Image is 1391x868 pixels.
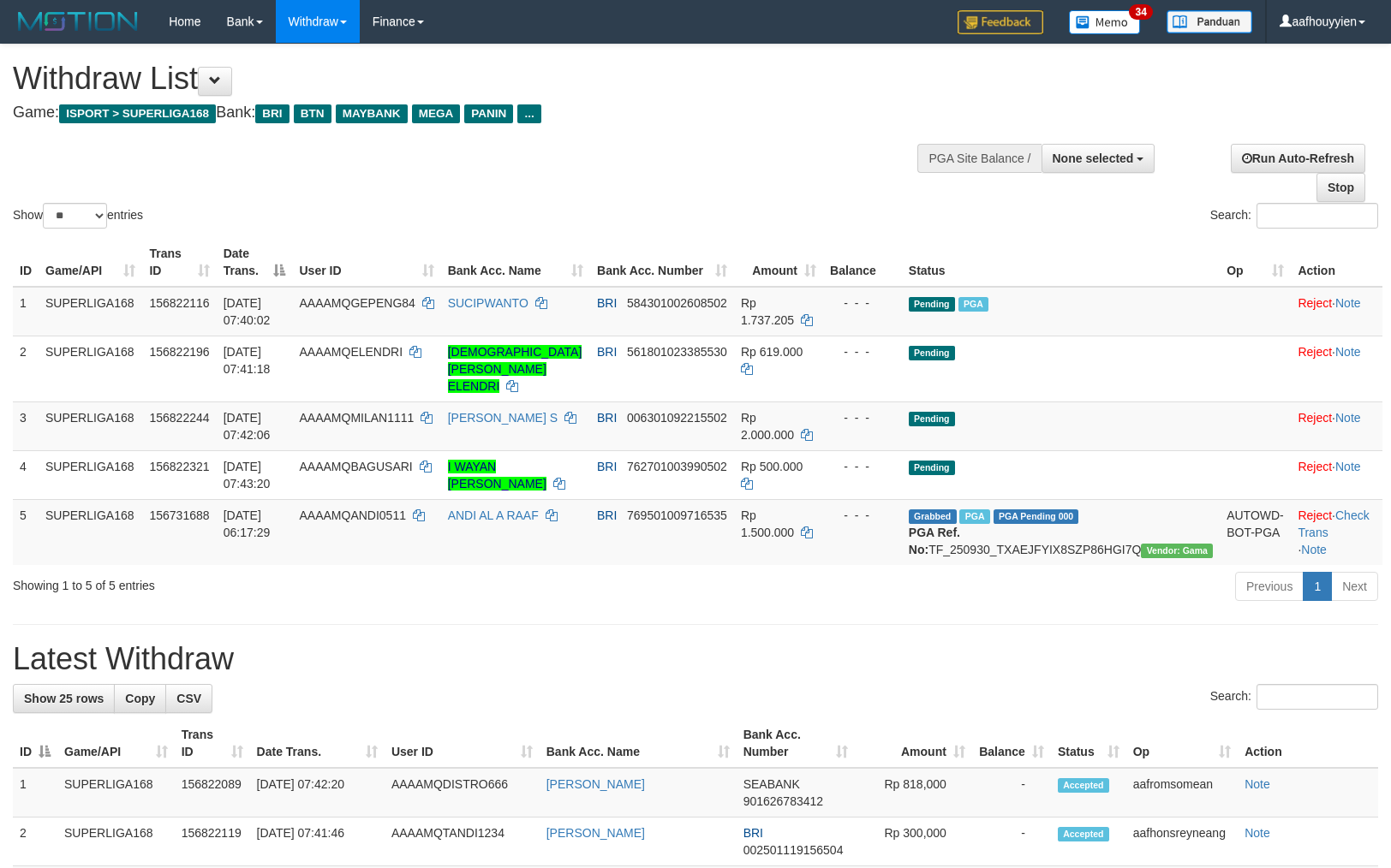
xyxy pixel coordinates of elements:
[385,768,540,817] td: AAAAMQDISTRO666
[1291,336,1382,401] td: ·
[1316,173,1365,202] a: Stop
[464,104,513,123] span: PANIN
[830,409,895,426] div: - - -
[741,345,803,359] span: Rp 619.000
[994,509,1079,524] span: PGA Pending
[1126,768,1238,817] td: aafromsomean
[743,777,800,791] span: SEABANK
[13,719,57,768] th: ID: activate to sort column descending
[1303,572,1332,601] a: 1
[830,343,895,360] div: - - -
[1167,10,1252,33] img: panduan.png
[627,460,727,473] span: Copy 762701003990502 to clipboard
[1291,499,1382,565] td: · ·
[1257,684,1378,710] input: Search:
[385,817,540,866] td: AAAAMQTANDI1234
[1210,203,1378,229] label: Search:
[224,296,271,327] span: [DATE] 07:40:02
[597,460,617,473] span: BRI
[917,144,1041,173] div: PGA Site Balance /
[125,692,155,705] span: Copy
[972,768,1051,817] td: -
[1210,684,1378,710] label: Search:
[597,345,617,359] span: BRI
[1298,296,1332,310] a: Reject
[1220,499,1291,565] td: AUTOWD-BOT-PGA
[597,411,617,425] span: BRI
[13,401,39,450] td: 3
[540,719,737,768] th: Bank Acc. Name: activate to sort column ascending
[149,296,209,310] span: 156822116
[250,817,385,866] td: [DATE] 07:41:46
[448,460,546,490] a: I WAYAN [PERSON_NAME]
[1245,777,1270,791] a: Note
[39,450,142,499] td: SUPERLIGA168
[294,104,331,123] span: BTN
[743,843,844,857] span: Copy 002501119156504 to clipboard
[13,287,39,336] td: 1
[627,345,727,359] span: Copy 561801023385530 to clipboard
[517,104,540,123] span: ...
[1298,345,1332,359] a: Reject
[59,104,216,123] span: ISPORT > SUPERLIGA168
[1298,508,1332,522] a: Reject
[43,203,107,229] select: Showentries
[1301,543,1327,556] a: Note
[1245,826,1270,840] a: Note
[255,104,289,123] span: BRI
[546,826,645,840] a: [PERSON_NAME]
[13,570,567,594] div: Showing 1 to 5 of 5 entries
[1220,238,1291,287] th: Op: activate to sort column ascending
[149,508,209,522] span: 156731688
[149,411,209,425] span: 156822244
[1298,411,1332,425] a: Reject
[1141,544,1213,558] span: Vendor URL: https://trx31.1velocity.biz
[299,460,412,473] span: AAAAMQBAGUSARI
[972,817,1051,866] td: -
[292,238,440,287] th: User ID: activate to sort column ascending
[972,719,1051,768] th: Balance: activate to sort column ascending
[1231,144,1365,173] a: Run Auto-Refresh
[1257,203,1378,229] input: Search:
[741,296,794,327] span: Rp 1.737.205
[1058,827,1109,841] span: Accepted
[1335,460,1361,473] a: Note
[830,294,895,312] div: - - -
[13,450,39,499] td: 4
[39,401,142,450] td: SUPERLIGA168
[13,62,910,96] h1: Withdraw List
[909,346,955,360] span: Pending
[909,461,955,475] span: Pending
[250,768,385,817] td: [DATE] 07:42:20
[958,10,1043,34] img: Feedback.jpg
[1126,817,1238,866] td: aafhonsreyneang
[13,203,143,229] label: Show entries
[743,794,823,808] span: Copy 901626783412 to clipboard
[224,508,271,539] span: [DATE] 06:17:29
[1298,460,1332,473] a: Reject
[448,411,558,425] a: [PERSON_NAME] S
[149,460,209,473] span: 156822321
[627,296,727,310] span: Copy 584301002608502 to clipboard
[855,817,972,866] td: Rp 300,000
[385,719,540,768] th: User ID: activate to sort column ascending
[741,460,803,473] span: Rp 500.000
[1291,401,1382,450] td: ·
[13,9,143,34] img: MOTION_logo.png
[741,411,794,442] span: Rp 2.000.000
[1335,411,1361,425] a: Note
[909,297,955,312] span: Pending
[737,719,855,768] th: Bank Acc. Number: activate to sort column ascending
[13,684,115,713] a: Show 25 rows
[175,719,250,768] th: Trans ID: activate to sort column ascending
[175,768,250,817] td: 156822089
[114,684,166,713] a: Copy
[1291,238,1382,287] th: Action
[13,336,39,401] td: 2
[1126,719,1238,768] th: Op: activate to sort column ascending
[734,238,823,287] th: Amount: activate to sort column ascending
[909,526,960,556] b: PGA Ref. No:
[909,509,957,524] span: Grabbed
[590,238,734,287] th: Bank Acc. Number: activate to sort column ascending
[149,345,209,359] span: 156822196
